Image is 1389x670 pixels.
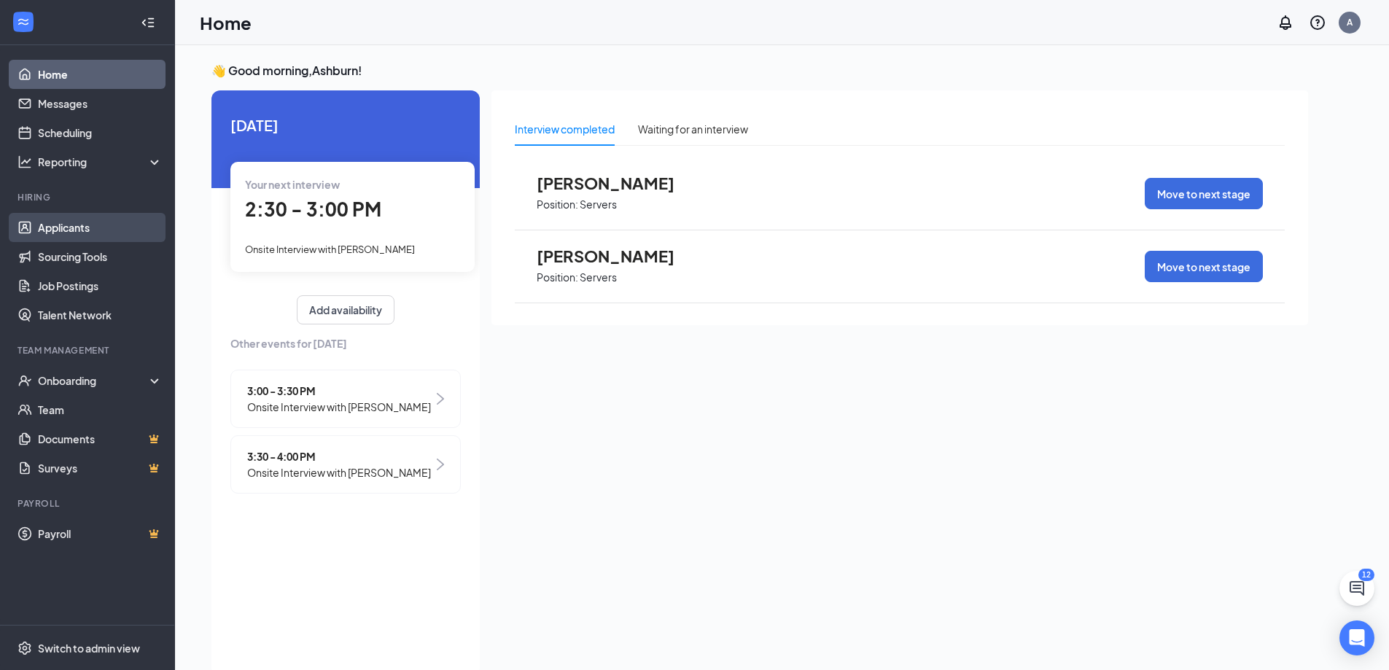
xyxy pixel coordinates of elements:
[1145,251,1263,282] button: Move to next stage
[247,383,431,399] span: 3:00 - 3:30 PM
[580,270,617,284] p: Servers
[17,155,32,169] svg: Analysis
[1339,571,1374,606] button: ChatActive
[537,174,697,192] span: [PERSON_NAME]
[1358,569,1374,581] div: 12
[200,10,252,35] h1: Home
[537,198,578,211] p: Position:
[1145,178,1263,209] button: Move to next stage
[245,178,340,191] span: Your next interview
[38,373,150,388] div: Onboarding
[38,641,140,655] div: Switch to admin view
[1347,16,1353,28] div: A
[247,464,431,480] span: Onsite Interview with [PERSON_NAME]
[1339,620,1374,655] div: Open Intercom Messenger
[38,453,163,483] a: SurveysCrown
[247,399,431,415] span: Onsite Interview with [PERSON_NAME]
[38,300,163,330] a: Talent Network
[537,246,697,265] span: [PERSON_NAME]
[38,89,163,118] a: Messages
[17,641,32,655] svg: Settings
[245,197,381,221] span: 2:30 - 3:00 PM
[38,271,163,300] a: Job Postings
[17,191,160,203] div: Hiring
[297,295,394,324] button: Add availability
[38,424,163,453] a: DocumentsCrown
[38,242,163,271] a: Sourcing Tools
[1309,14,1326,31] svg: QuestionInfo
[38,395,163,424] a: Team
[247,448,431,464] span: 3:30 - 4:00 PM
[38,155,163,169] div: Reporting
[17,497,160,510] div: Payroll
[230,335,461,351] span: Other events for [DATE]
[17,373,32,388] svg: UserCheck
[1348,580,1366,597] svg: ChatActive
[638,121,748,137] div: Waiting for an interview
[38,213,163,242] a: Applicants
[515,121,615,137] div: Interview completed
[245,244,415,255] span: Onsite Interview with [PERSON_NAME]
[1277,14,1294,31] svg: Notifications
[17,344,160,357] div: Team Management
[16,15,31,29] svg: WorkstreamLogo
[580,198,617,211] p: Servers
[211,63,1308,79] h3: 👋 Good morning, Ashburn !
[537,270,578,284] p: Position:
[38,519,163,548] a: PayrollCrown
[38,60,163,89] a: Home
[141,15,155,30] svg: Collapse
[38,118,163,147] a: Scheduling
[230,114,461,136] span: [DATE]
